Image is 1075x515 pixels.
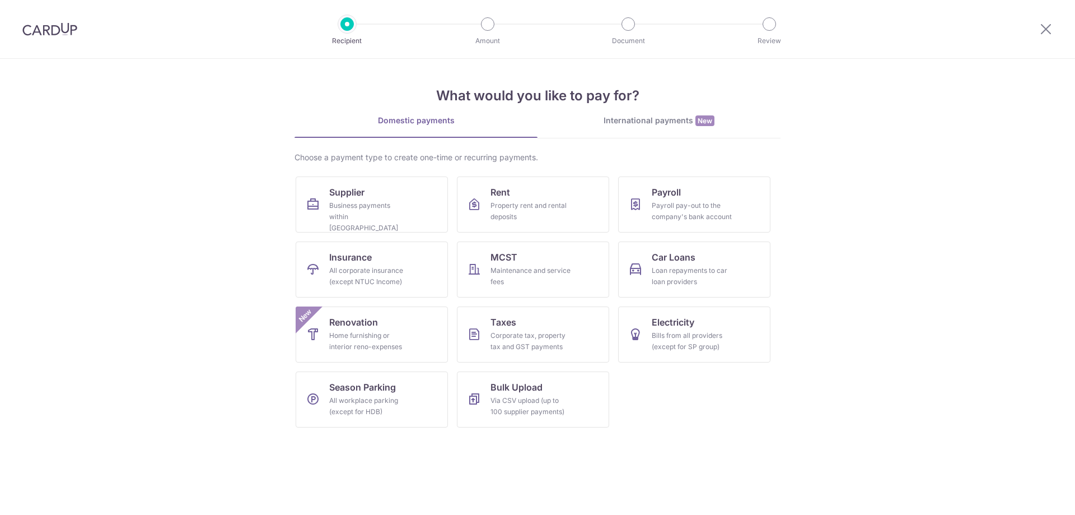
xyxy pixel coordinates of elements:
a: RenovationHome furnishing or interior reno-expensesNew [296,307,448,363]
img: CardUp [22,22,77,36]
div: Bills from all providers (except for SP group) [652,330,732,352]
div: All corporate insurance (except NTUC Income) [329,265,410,287]
a: TaxesCorporate tax, property tax and GST payments [457,307,609,363]
span: Supplier [329,185,364,199]
div: Payroll pay-out to the company's bank account [652,200,732,222]
a: PayrollPayroll pay-out to the company's bank account [618,177,770,233]
p: Document [587,35,670,47]
div: Business payments within [GEOGRAPHIC_DATA] [329,200,410,234]
div: Maintenance and service fees [490,265,571,287]
span: Car Loans [652,250,695,264]
a: Season ParkingAll workplace parking (except for HDB) [296,372,448,428]
span: Insurance [329,250,372,264]
span: Rent [490,185,510,199]
p: Recipient [306,35,389,47]
span: Payroll [652,185,681,199]
span: New [695,115,714,126]
div: Loan repayments to car loan providers [652,265,732,287]
div: Corporate tax, property tax and GST payments [490,330,571,352]
span: Electricity [652,316,694,329]
span: Renovation [329,316,378,329]
a: SupplierBusiness payments within [GEOGRAPHIC_DATA] [296,177,448,233]
iframe: Opens a widget where you can find more information [1003,481,1064,509]
div: Home furnishing or interior reno-expenses [329,330,410,352]
a: MCSTMaintenance and service fees [457,242,609,298]
a: Car LoansLoan repayments to car loan providers [618,242,770,298]
div: Domestic payments [295,115,537,126]
p: Review [728,35,811,47]
div: International payments [537,115,780,127]
div: Property rent and rental deposits [490,200,571,222]
a: ElectricityBills from all providers (except for SP group) [618,307,770,363]
div: Via CSV upload (up to 100 supplier payments) [490,395,571,417]
div: All workplace parking (except for HDB) [329,395,410,417]
span: New [296,307,315,325]
a: InsuranceAll corporate insurance (except NTUC Income) [296,242,448,298]
span: Taxes [490,316,516,329]
a: Bulk UploadVia CSV upload (up to 100 supplier payments) [457,372,609,428]
span: MCST [490,250,517,264]
div: Choose a payment type to create one-time or recurring payments. [295,152,780,163]
span: Bulk Upload [490,381,543,394]
p: Amount [446,35,529,47]
span: Season Parking [329,381,396,394]
h4: What would you like to pay for? [295,86,780,106]
a: RentProperty rent and rental deposits [457,177,609,233]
